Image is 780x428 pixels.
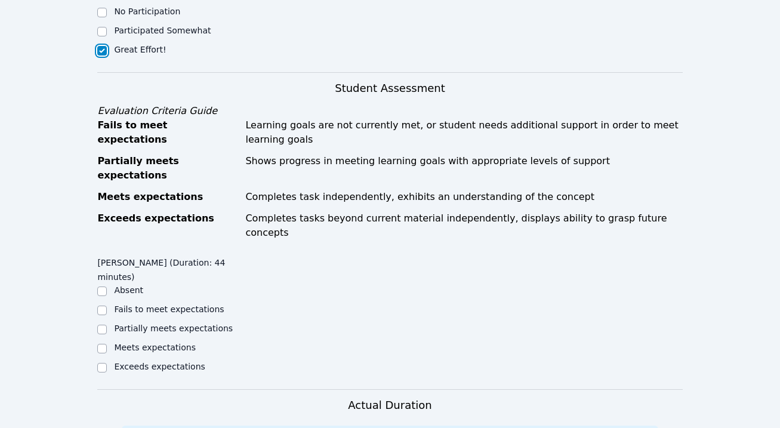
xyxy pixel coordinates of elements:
[114,45,166,54] label: Great Effort!
[114,362,205,371] label: Exceeds expectations
[114,7,180,16] label: No Participation
[97,190,238,204] div: Meets expectations
[348,397,431,414] h3: Actual Duration
[114,26,211,35] label: Participated Somewhat
[245,190,682,204] div: Completes task independently, exhibits an understanding of the concept
[97,211,238,240] div: Exceeds expectations
[114,304,224,314] label: Fails to meet expectations
[114,324,233,333] label: Partially meets expectations
[114,343,196,352] label: Meets expectations
[114,285,143,295] label: Absent
[97,154,238,183] div: Partially meets expectations
[97,252,243,284] legend: [PERSON_NAME] (Duration: 44 minutes)
[245,211,682,240] div: Completes tasks beyond current material independently, displays ability to grasp future concepts
[97,104,682,118] div: Evaluation Criteria Guide
[97,118,238,147] div: Fails to meet expectations
[245,154,682,183] div: Shows progress in meeting learning goals with appropriate levels of support
[245,118,682,147] div: Learning goals are not currently met, or student needs additional support in order to meet learni...
[97,80,682,97] h3: Student Assessment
